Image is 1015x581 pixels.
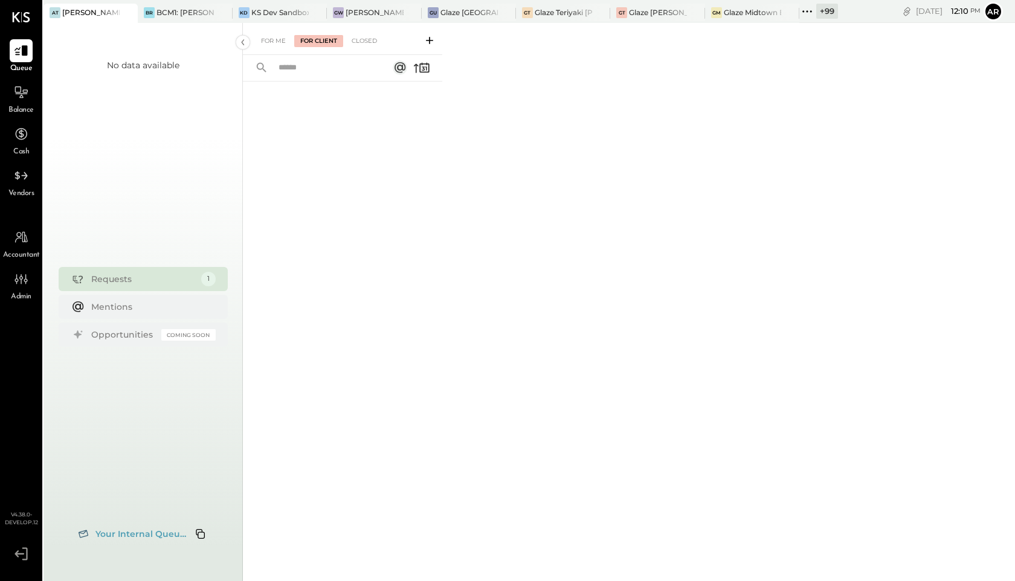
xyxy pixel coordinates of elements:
div: copy link [901,5,913,18]
div: [PERSON_NAME] - Glaze Williamsburg One LLC [346,7,403,18]
span: Queue [10,63,33,74]
div: Glaze Midtown East - Glaze Lexington One LLC [724,7,781,18]
span: Balance [8,105,34,116]
div: GW [333,7,344,18]
div: + 99 [816,4,838,19]
div: KS Dev Sandbox [251,7,309,18]
div: GT [616,7,627,18]
div: Glaze [GEOGRAPHIC_DATA] - 110 Uni [440,7,498,18]
div: GU [428,7,439,18]
div: Glaze Teriyaki [PERSON_NAME] Street - [PERSON_NAME] River [PERSON_NAME] LLC [535,7,592,18]
a: Admin [1,268,42,303]
a: Balance [1,81,42,116]
span: Admin [11,292,31,303]
div: BCM1: [PERSON_NAME] Kitchen Bar Market [156,7,214,18]
span: Cash [13,147,29,158]
div: Glaze [PERSON_NAME] [PERSON_NAME] LLC [629,7,686,18]
span: Vendors [8,188,34,199]
button: Copy email to clipboard [191,524,210,544]
div: BR [144,7,155,18]
div: For Me [255,35,292,47]
span: Accountant [3,250,40,261]
div: Mentions [91,301,210,313]
div: KD [239,7,250,18]
div: No data available [107,59,179,71]
div: 1 [201,272,216,286]
div: GT [522,7,533,18]
div: Opportunities [91,329,155,341]
button: Ar [984,2,1003,21]
a: Accountant [1,226,42,261]
a: Vendors [1,164,42,199]
div: [PERSON_NAME] Test Create [62,7,120,18]
a: Queue [1,39,42,74]
div: Requests [91,273,195,285]
a: Cash [1,123,42,158]
span: Your Internal Queue... [95,528,186,539]
div: Coming Soon [161,329,216,341]
div: GM [711,7,722,18]
div: Closed [346,35,383,47]
div: AT [50,7,60,18]
div: [DATE] [916,5,981,17]
div: For Client [294,35,343,47]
